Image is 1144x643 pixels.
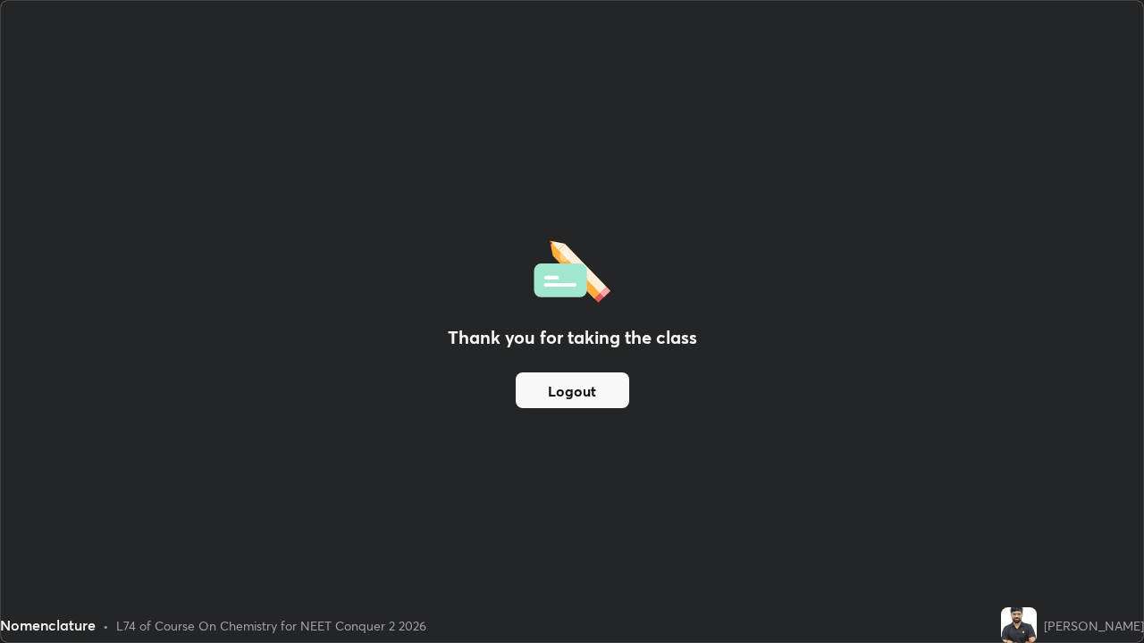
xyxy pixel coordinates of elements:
h2: Thank you for taking the class [448,324,697,351]
div: L74 of Course On Chemistry for NEET Conquer 2 2026 [116,616,426,635]
img: offlineFeedback.1438e8b3.svg [534,235,610,303]
img: cf491ae460674f9490001725c6d479a7.jpg [1001,607,1037,643]
button: Logout [516,372,629,408]
div: • [103,616,109,635]
div: [PERSON_NAME] [1044,616,1144,635]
